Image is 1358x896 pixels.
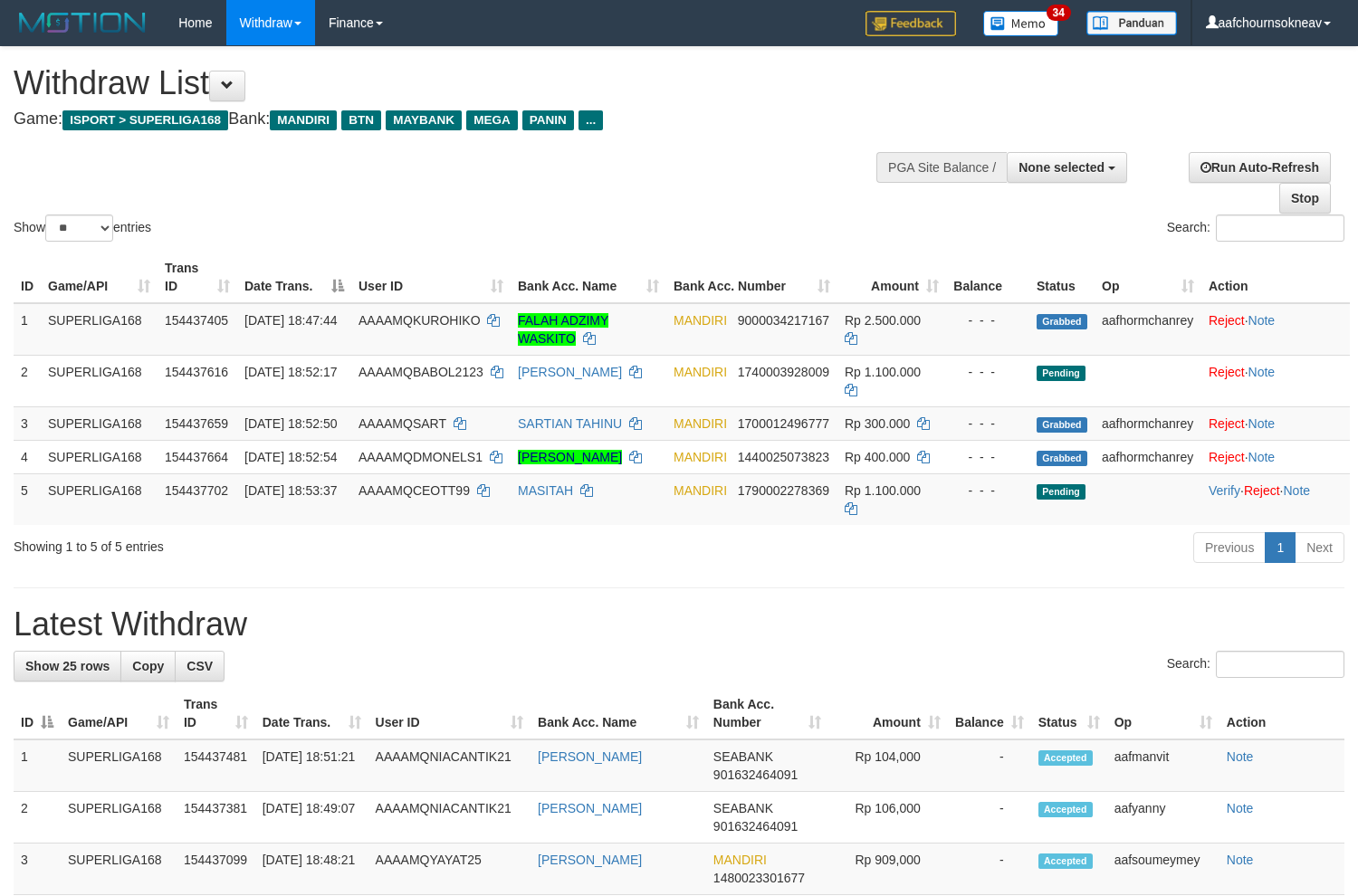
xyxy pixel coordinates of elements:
a: SARTIAN TAHINU [518,416,622,431]
span: ... [579,110,603,130]
div: - - - [953,481,1022,500]
td: SUPERLIGA168 [41,303,158,356]
span: Grabbed [1037,451,1087,466]
th: Amount: activate to sort column ascending [828,688,948,739]
span: 154437664 [165,450,228,464]
span: 34 [1047,5,1071,21]
th: Balance: activate to sort column ascending [948,688,1031,739]
span: MANDIRI [674,313,727,328]
td: · [1201,406,1350,440]
td: [DATE] 18:48:21 [255,844,368,895]
span: Rp 1.100.000 [845,365,921,379]
td: Rp 909,000 [828,844,948,895]
td: 5 [14,473,41,525]
td: · [1201,303,1350,356]
span: Show 25 rows [25,659,110,673]
a: [PERSON_NAME] [538,801,642,815]
th: Trans ID: activate to sort column ascending [158,252,237,303]
td: 154437481 [177,739,255,792]
td: · · [1201,473,1350,525]
th: Bank Acc. Name: activate to sort column ascending [531,688,706,739]
td: [DATE] 18:51:21 [255,739,368,792]
th: Date Trans.: activate to sort column ascending [255,688,368,739]
label: Search: [1167,214,1344,242]
a: Note [1283,483,1310,498]
span: Pending [1037,484,1085,500]
span: PANIN [522,110,574,130]
label: Show entries [14,214,151,242]
td: 4 [14,440,41,473]
th: User ID: activate to sort column ascending [368,688,531,739]
td: · [1201,440,1350,473]
div: PGA Site Balance / [876,152,1007,183]
button: None selected [1007,152,1127,183]
td: Rp 104,000 [828,739,948,792]
span: Rp 400.000 [845,450,910,464]
td: AAAAMQYAYAT25 [368,844,531,895]
th: Bank Acc. Number: activate to sort column ascending [666,252,837,303]
td: 1 [14,739,61,792]
span: Copy 1480023301677 to clipboard [713,871,805,885]
td: SUPERLIGA168 [41,473,158,525]
span: Copy 1740003928009 to clipboard [738,365,829,379]
a: Show 25 rows [14,651,121,682]
th: Status: activate to sort column ascending [1031,688,1107,739]
span: 154437405 [165,313,228,328]
th: ID: activate to sort column descending [14,688,61,739]
a: Note [1248,450,1276,464]
td: aafhormchanrey [1095,440,1201,473]
a: Run Auto-Refresh [1189,152,1331,183]
a: Note [1227,853,1254,867]
a: 1 [1265,532,1296,563]
img: MOTION_logo.png [14,9,151,36]
td: aafmanvit [1107,739,1219,792]
span: MANDIRI [713,853,767,867]
h4: Game: Bank: [14,110,887,129]
th: ID [14,252,41,303]
th: Bank Acc. Name: activate to sort column ascending [511,252,666,303]
th: Balance [946,252,1029,303]
span: AAAAMQBABOL2123 [359,365,483,379]
div: - - - [953,415,1022,433]
td: SUPERLIGA168 [61,792,177,844]
span: MAYBANK [386,110,462,130]
th: User ID: activate to sort column ascending [351,252,511,303]
a: [PERSON_NAME] [538,749,642,764]
span: MANDIRI [674,416,727,431]
span: CSV [186,659,213,673]
span: Accepted [1038,802,1093,817]
a: Reject [1209,450,1245,464]
span: AAAAMQSART [359,416,446,431]
label: Search: [1167,651,1344,678]
span: SEABANK [713,749,773,764]
span: Copy 9000034217167 to clipboard [738,313,829,328]
span: AAAAMQDMONELS1 [359,450,483,464]
td: SUPERLIGA168 [41,355,158,406]
th: Bank Acc. Number: activate to sort column ascending [706,688,828,739]
td: - [948,792,1031,844]
img: panduan.png [1086,11,1177,35]
a: CSV [175,651,225,682]
th: Amount: activate to sort column ascending [837,252,946,303]
span: SEABANK [713,801,773,815]
th: Op: activate to sort column ascending [1095,252,1201,303]
span: [DATE] 18:52:54 [244,450,337,464]
span: Rp 2.500.000 [845,313,921,328]
span: BTN [341,110,381,130]
span: [DATE] 18:52:50 [244,416,337,431]
span: [DATE] 18:53:37 [244,483,337,498]
a: Reject [1244,483,1280,498]
div: - - - [953,448,1022,466]
td: 1 [14,303,41,356]
a: [PERSON_NAME] [518,450,622,464]
td: 3 [14,844,61,895]
th: Status [1029,252,1095,303]
span: Copy 1440025073823 to clipboard [738,450,829,464]
td: 154437099 [177,844,255,895]
span: [DATE] 18:52:17 [244,365,337,379]
span: Copy 1790002278369 to clipboard [738,483,829,498]
th: Date Trans.: activate to sort column descending [237,252,351,303]
td: SUPERLIGA168 [61,739,177,792]
span: MANDIRI [674,450,727,464]
div: - - - [953,363,1022,381]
